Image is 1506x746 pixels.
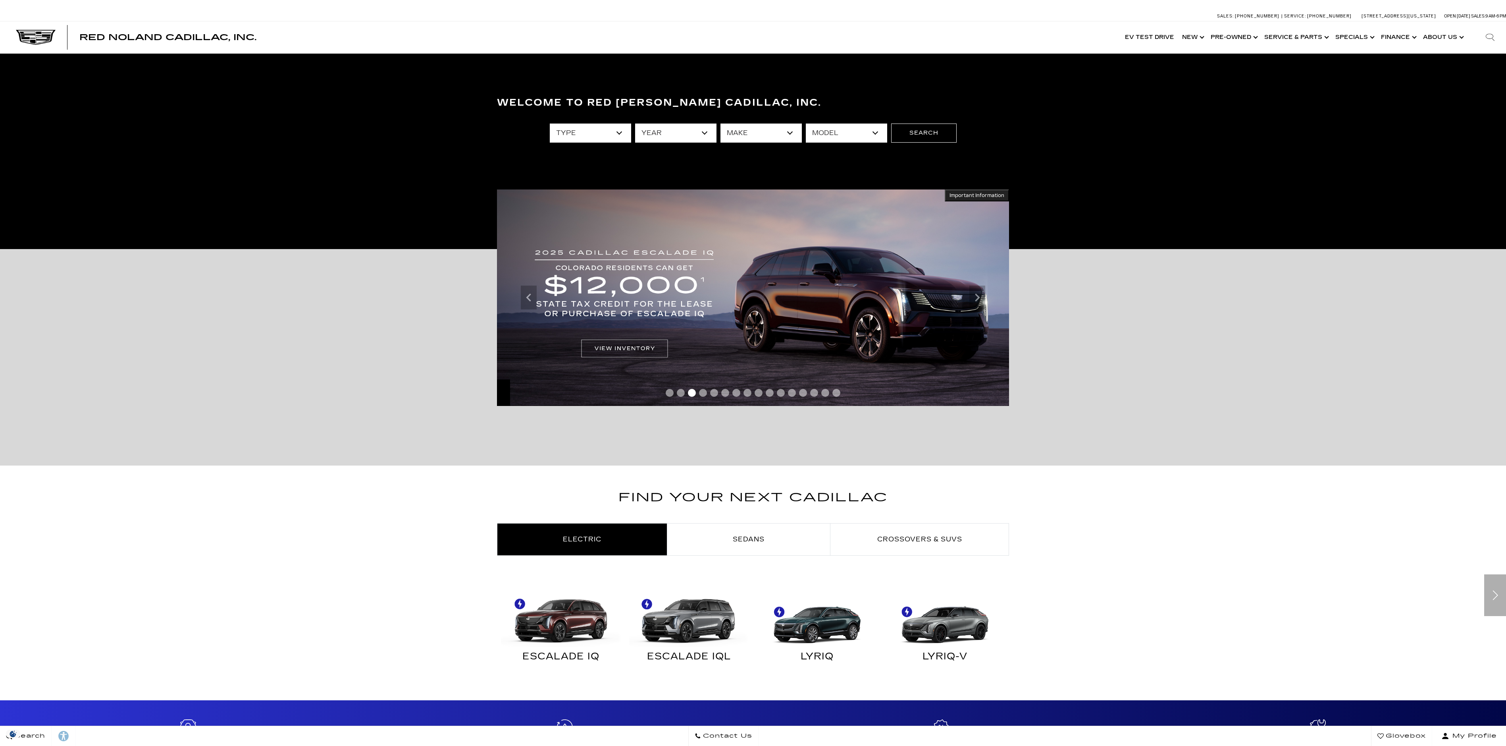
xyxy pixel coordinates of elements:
span: Go to slide 12 [788,389,796,397]
div: Previous slide [521,286,537,309]
a: Glovebox [1371,726,1432,746]
a: Specials [1331,21,1377,53]
span: 9 AM-6 PM [1485,14,1506,19]
span: Go to slide 13 [799,389,807,397]
span: Sedans [733,535,765,543]
div: LYRIQ-V [887,653,1003,663]
a: About Us [1419,21,1466,53]
a: Sales: [PHONE_NUMBER] [1217,14,1281,18]
a: EV Test Drive [1121,21,1178,53]
span: Electric [563,535,601,543]
span: Go to slide 15 [821,389,829,397]
a: Electric [497,524,667,555]
select: Filter by make [720,124,802,143]
span: Go to slide 1 [666,389,674,397]
a: Finance [1377,21,1419,53]
span: Go to slide 9 [755,389,763,397]
img: ESCALADE IQ [501,587,621,647]
span: Go to slide 7 [732,389,740,397]
span: Red Noland Cadillac, Inc. [79,33,256,42]
a: Contact Us [688,726,759,746]
span: Go to slide 2 [677,389,685,397]
a: LYRIQ LYRIQ [753,587,881,669]
a: Red Noland Cadillac, Inc. [79,33,256,41]
span: Go to slide 8 [743,389,751,397]
span: Go to slide 11 [777,389,785,397]
img: LYRIQ [757,587,877,647]
button: Search [891,124,957,143]
span: Sales: [1471,14,1485,19]
select: Filter by type [550,124,631,143]
a: [STREET_ADDRESS][US_STATE] [1362,14,1436,19]
a: Pre-Owned [1207,21,1260,53]
span: Go to slide 6 [721,389,729,397]
section: Click to Open Cookie Consent Modal [4,730,22,738]
div: ESCALADE IQ [503,653,619,663]
span: Contact Us [701,731,752,742]
select: Filter by year [635,124,716,143]
div: Next slide [1484,574,1506,616]
span: Important Information [949,192,1004,199]
button: Open user profile menu [1432,726,1506,746]
img: Opt-Out Icon [4,730,22,738]
span: My Profile [1449,731,1497,742]
span: Service: [1284,14,1306,19]
a: LYRIQ-V LYRIQ-V [881,587,1009,669]
a: ESCALADE IQL ESCALADE IQL [625,587,753,669]
h3: Welcome to Red [PERSON_NAME] Cadillac, Inc. [497,95,1009,111]
img: LYRIQ-V [885,587,1005,647]
h2: Find Your Next Cadillac [497,488,1009,517]
img: THE 2025 ESCALADE IQ IS ELIGIBLE FOR THE $3,500 COLORADO INNOVATIVE MOTOR VEHICLE TAX CREDIT [497,189,1009,406]
span: Sales: [1217,14,1234,19]
a: Service & Parts [1260,21,1331,53]
a: New [1178,21,1207,53]
span: Glovebox [1384,731,1426,742]
div: Next slide [969,286,985,309]
img: Cadillac Dark Logo with Cadillac White Text [16,30,56,45]
span: [PHONE_NUMBER] [1307,14,1352,19]
div: LYRIQ [759,653,875,663]
span: Go to slide 3 [688,389,696,397]
span: Go to slide 5 [710,389,718,397]
span: Go to slide 4 [699,389,707,397]
span: Go to slide 16 [832,389,840,397]
div: ESCALADE IQL [631,653,747,663]
span: Search [12,731,45,742]
span: Open [DATE] [1444,14,1470,19]
a: ESCALADE IQ ESCALADE IQ [497,587,625,669]
span: Go to slide 14 [810,389,818,397]
img: ESCALADE IQL [629,587,749,647]
a: Service: [PHONE_NUMBER] [1281,14,1354,18]
select: Filter by model [806,124,887,143]
span: [PHONE_NUMBER] [1235,14,1279,19]
span: Go to slide 10 [766,389,774,397]
a: Crossovers & SUVs [830,524,1009,555]
a: Sedans [667,524,830,555]
span: Crossovers & SUVs [877,535,962,543]
button: Important Information [945,189,1009,201]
